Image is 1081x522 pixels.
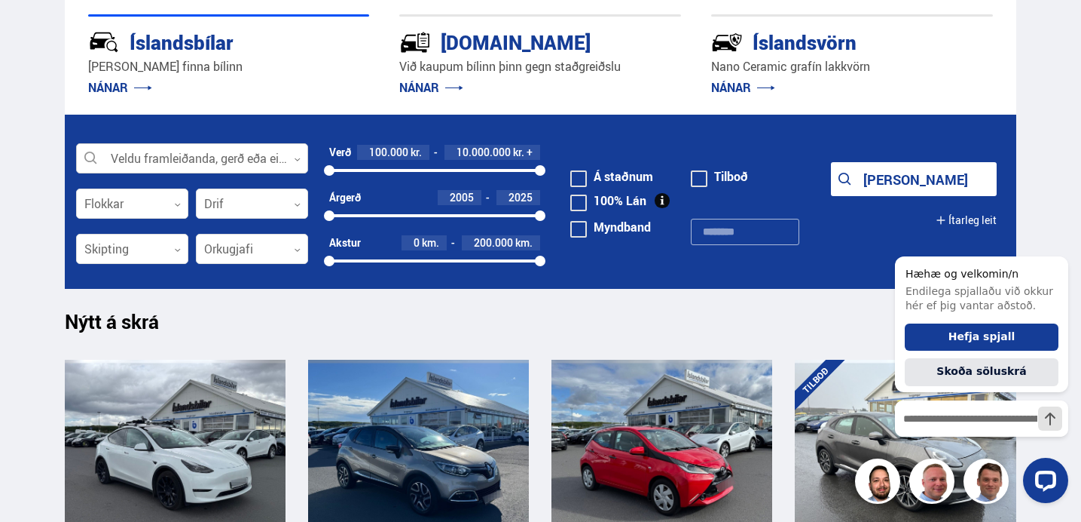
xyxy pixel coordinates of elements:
[411,146,422,158] span: kr.
[474,235,513,250] span: 200.000
[570,195,646,207] label: 100% Lán
[414,235,420,250] span: 0
[88,79,152,96] a: NÁNAR
[936,203,997,237] button: Ítarleg leit
[88,26,120,58] img: JRvxyua_JYH6wB4c.svg
[399,26,431,58] img: tr5P-W3DuiFaO7aO.svg
[457,145,511,159] span: 10.000.000
[711,26,743,58] img: -Svtn6bYgwAsiwNX.svg
[527,146,533,158] span: +
[508,190,533,204] span: 2025
[329,192,361,204] div: Árgerð
[399,79,463,96] a: NÁNAR
[65,310,185,342] h1: Nýtt á skrá
[329,146,351,158] div: Verð
[570,221,651,233] label: Myndband
[857,461,902,506] img: nhp88E3Fdnt1Opn2.png
[831,162,997,196] button: [PERSON_NAME]
[399,28,628,54] div: [DOMAIN_NAME]
[513,146,524,158] span: kr.
[515,237,533,249] span: km.
[711,79,775,96] a: NÁNAR
[88,58,370,75] p: [PERSON_NAME] finna bílinn
[711,28,939,54] div: Íslandsvörn
[329,237,361,249] div: Akstur
[711,58,993,75] p: Nano Ceramic grafín lakkvörn
[570,170,653,183] label: Á staðnum
[88,28,316,54] div: Íslandsbílar
[691,170,748,183] label: Tilboð
[883,229,1074,515] iframe: LiveChat chat widget
[399,58,681,75] p: Við kaupum bílinn þinn gegn staðgreiðslu
[369,145,408,159] span: 100.000
[450,190,474,204] span: 2005
[422,237,439,249] span: km.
